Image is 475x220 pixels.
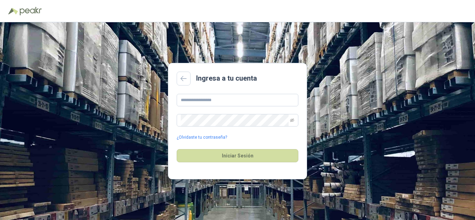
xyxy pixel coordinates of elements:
h2: Ingresa a tu cuenta [196,73,257,84]
span: eye-invisible [290,118,294,122]
img: Peakr [19,7,42,15]
a: ¿Olvidaste tu contraseña? [177,134,227,141]
button: Iniciar Sesión [177,149,298,162]
img: Logo [8,8,18,15]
